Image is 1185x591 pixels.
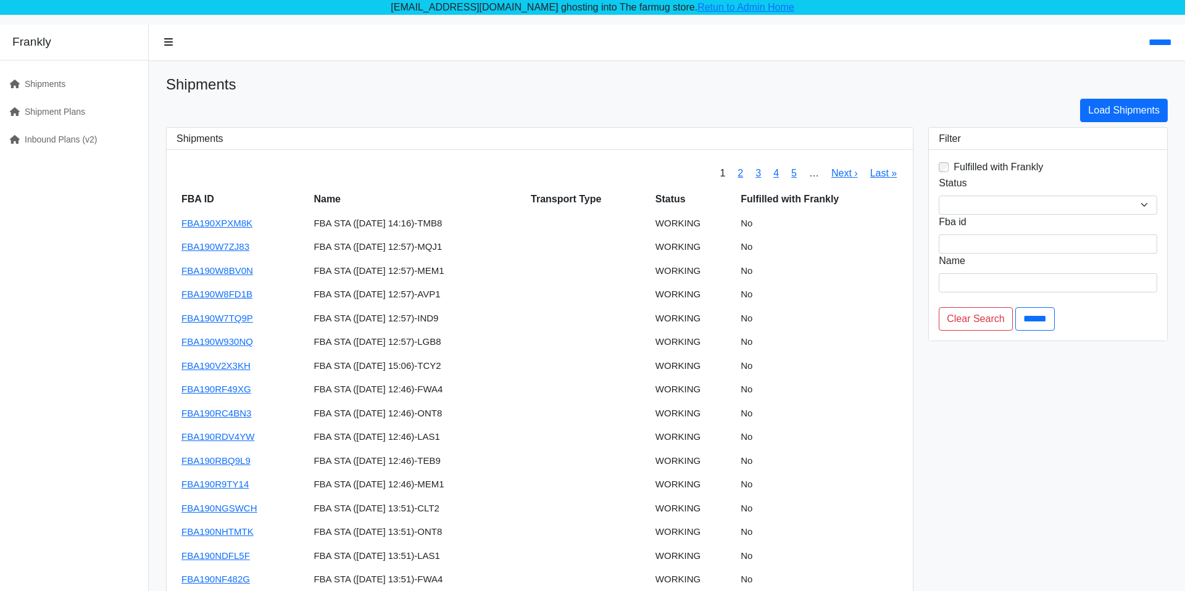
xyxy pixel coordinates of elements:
[309,354,526,378] td: FBA STA ([DATE] 15:06)-TCY2
[181,336,253,347] a: FBA190W930NQ
[181,526,254,537] a: FBA190NHTMTK
[831,168,858,178] a: Next ›
[651,283,736,307] td: WORKING
[651,473,736,497] td: WORKING
[309,425,526,449] td: FBA STA ([DATE] 12:46)-LAS1
[736,235,903,259] td: No
[181,360,251,371] a: FBA190V2X3KH
[736,283,903,307] td: No
[736,187,903,212] th: Fulfilled with Frankly
[651,235,736,259] td: WORKING
[181,431,254,442] a: FBA190RDV4YW
[651,187,736,212] th: Status
[697,2,794,12] a: Retun to Admin Home
[1080,99,1168,122] a: Load Shipments
[309,449,526,473] td: FBA STA ([DATE] 12:46)-TEB9
[736,378,903,402] td: No
[803,160,825,187] span: …
[651,307,736,331] td: WORKING
[181,550,250,561] a: FBA190NDFL5F
[309,473,526,497] td: FBA STA ([DATE] 12:46)-MEM1
[651,378,736,402] td: WORKING
[177,187,309,212] th: FBA ID
[181,313,253,323] a: FBA190W7TQ9P
[651,354,736,378] td: WORKING
[736,544,903,568] td: No
[181,265,253,276] a: FBA190W8BV0N
[939,176,967,191] label: Status
[736,520,903,544] td: No
[181,384,251,394] a: FBA190RF49XG
[177,133,903,144] h3: Shipments
[755,168,761,178] a: 3
[181,289,252,299] a: FBA190W8FD1B
[736,449,903,473] td: No
[181,408,251,418] a: FBA190RC4BN3
[736,354,903,378] td: No
[651,497,736,521] td: WORKING
[181,241,249,252] a: FBA190W7ZJ83
[309,283,526,307] td: FBA STA ([DATE] 12:57)-AVP1
[309,187,526,212] th: Name
[736,497,903,521] td: No
[309,330,526,354] td: FBA STA ([DATE] 12:57)-LGB8
[181,455,251,466] a: FBA190RBQ9L9
[309,520,526,544] td: FBA STA ([DATE] 13:51)-ONT8
[651,425,736,449] td: WORKING
[736,259,903,283] td: No
[309,497,526,521] td: FBA STA ([DATE] 13:51)-CLT2
[736,212,903,236] td: No
[181,574,250,584] a: FBA190NF482G
[181,218,252,228] a: FBA190XPXM8K
[526,187,651,212] th: Transport Type
[736,402,903,426] td: No
[738,168,743,178] a: 2
[939,215,966,229] label: Fba id
[791,168,797,178] a: 5
[309,402,526,426] td: FBA STA ([DATE] 12:46)-ONT8
[939,133,1157,144] h3: Filter
[736,330,903,354] td: No
[651,544,736,568] td: WORKING
[736,473,903,497] td: No
[309,259,526,283] td: FBA STA ([DATE] 12:57)-MEM1
[651,449,736,473] td: WORKING
[651,259,736,283] td: WORKING
[939,307,1012,331] a: Clear Search
[713,160,731,187] span: 1
[651,330,736,354] td: WORKING
[166,76,1168,94] h1: Shipments
[939,254,965,268] label: Name
[713,160,903,187] nav: pager
[309,235,526,259] td: FBA STA ([DATE] 12:57)-MQJ1
[309,307,526,331] td: FBA STA ([DATE] 12:57)-IND9
[309,544,526,568] td: FBA STA ([DATE] 13:51)-LAS1
[651,212,736,236] td: WORKING
[181,479,249,489] a: FBA190R9TY14
[736,425,903,449] td: No
[773,168,779,178] a: 4
[736,307,903,331] td: No
[309,378,526,402] td: FBA STA ([DATE] 12:46)-FWA4
[651,402,736,426] td: WORKING
[954,160,1043,175] label: Fulfilled with Frankly
[651,520,736,544] td: WORKING
[309,212,526,236] td: FBA STA ([DATE] 14:16)-TMB8
[181,503,257,513] a: FBA190NGSWCH
[870,168,897,178] a: Last »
